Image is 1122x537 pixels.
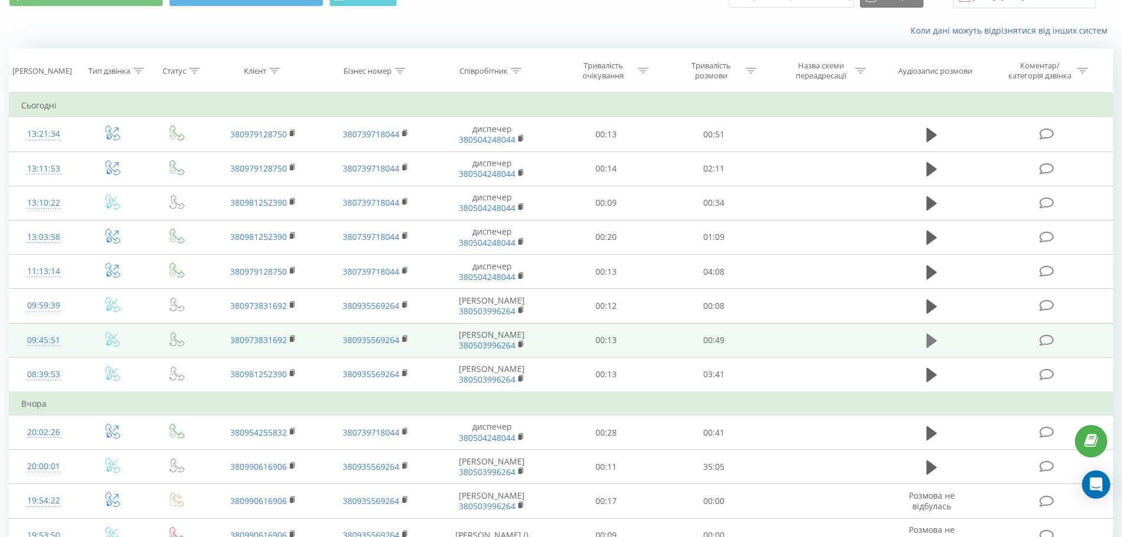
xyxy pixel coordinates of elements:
div: 20:02:26 [21,421,67,444]
div: Open Intercom Messenger [1082,470,1110,499]
a: 380935569264 [343,495,399,506]
td: 00:11 [552,450,660,484]
div: Співробітник [459,66,508,76]
td: 00:00 [660,484,768,518]
td: 00:20 [552,220,660,254]
div: 13:11:53 [21,157,67,180]
a: 380503996264 [459,374,515,385]
div: 20:00:01 [21,455,67,478]
a: 380935569264 [343,461,399,472]
td: 04:08 [660,255,768,289]
a: 380739718044 [343,129,399,140]
a: 380504248044 [459,432,515,443]
div: 13:21:34 [21,123,67,146]
td: 00:51 [660,117,768,151]
a: 380954255832 [230,427,287,438]
a: 380973831692 [230,300,287,311]
a: 380504248044 [459,168,515,179]
td: [PERSON_NAME] [432,357,552,392]
td: диспечер [432,416,552,450]
a: 380981252390 [230,231,287,242]
a: 380739718044 [343,427,399,438]
div: Аудіозапис розмови [898,66,972,76]
a: 380981252390 [230,368,287,380]
td: 00:28 [552,416,660,450]
td: 00:34 [660,186,768,220]
div: Коментар/категорія дзвінка [1005,61,1074,81]
td: Сьогодні [9,94,1113,117]
td: 00:13 [552,357,660,392]
a: 380979128750 [230,163,287,174]
div: 13:03:58 [21,226,67,249]
a: 380973831692 [230,334,287,345]
div: 19:54:22 [21,489,67,512]
div: 09:45:51 [21,329,67,352]
a: 380739718044 [343,266,399,277]
td: 00:13 [552,323,660,357]
td: 00:09 [552,186,660,220]
a: 380504248044 [459,202,515,213]
td: [PERSON_NAME] [432,450,552,484]
td: 01:09 [660,220,768,254]
a: 380739718044 [343,231,399,242]
a: 380935569264 [343,300,399,311]
td: 00:49 [660,323,768,357]
div: Тип дзвінка [88,66,130,76]
td: 00:13 [552,117,660,151]
div: 13:10:22 [21,192,67,215]
td: диспечер [432,186,552,220]
a: 380935569264 [343,368,399,380]
a: 380503996264 [459,340,515,351]
a: 380979128750 [230,266,287,277]
td: 03:41 [660,357,768,392]
td: [PERSON_NAME] [432,289,552,323]
td: диспечер [432,117,552,151]
a: 380503996264 [459,466,515,477]
a: 380739718044 [343,197,399,208]
a: 380739718044 [343,163,399,174]
a: 380504248044 [459,271,515,282]
div: 09:59:39 [21,294,67,317]
a: Коли дані можуть відрізнятися вiд інших систем [911,25,1113,36]
a: 380935569264 [343,334,399,345]
td: 00:08 [660,289,768,323]
td: 00:17 [552,484,660,518]
span: Розмова не відбулась [909,490,955,512]
div: [PERSON_NAME] [12,66,72,76]
a: 380503996264 [459,305,515,317]
td: 00:12 [552,289,660,323]
a: 380990616906 [230,461,287,472]
a: 380504248044 [459,134,515,145]
div: Статус [163,66,186,76]
a: 380503996264 [459,500,515,512]
td: 00:14 [552,151,660,186]
a: 380504248044 [459,237,515,248]
div: Тривалість розмови [680,61,743,81]
div: Бізнес номер [343,66,392,76]
td: [PERSON_NAME] [432,323,552,357]
a: 380990616906 [230,495,287,506]
td: [PERSON_NAME] [432,484,552,518]
div: 08:39:53 [21,363,67,386]
div: Клієнт [244,66,266,76]
td: диспечер [432,151,552,186]
td: диспечер [432,220,552,254]
td: 00:13 [552,255,660,289]
td: диспечер [432,255,552,289]
td: 00:41 [660,416,768,450]
td: 35:05 [660,450,768,484]
div: Назва схеми переадресації [789,61,852,81]
a: 380981252390 [230,197,287,208]
a: 380979128750 [230,129,287,140]
div: 11:13:14 [21,260,67,283]
td: Вчора [9,392,1113,416]
div: Тривалість очікування [572,61,635,81]
td: 02:11 [660,151,768,186]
